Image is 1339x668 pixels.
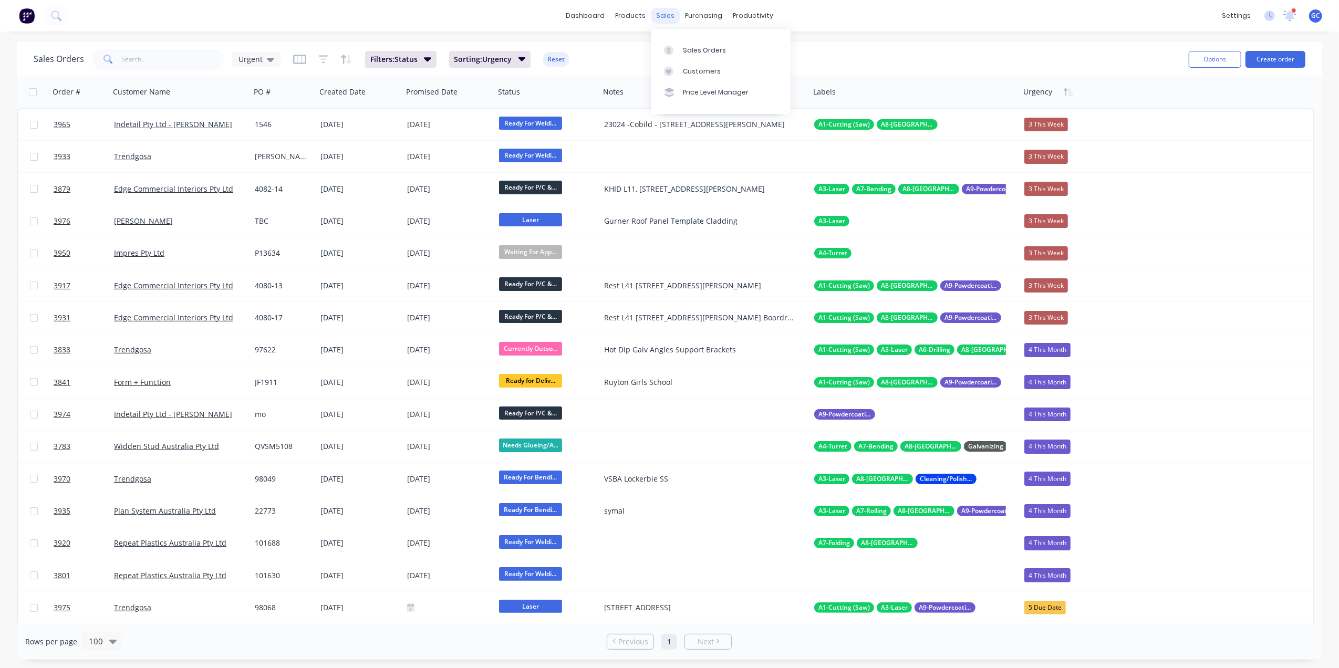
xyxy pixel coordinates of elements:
span: Ready for Deliv... [499,374,562,387]
div: [DATE] [320,151,399,162]
span: A3-Laser [818,506,845,516]
div: [DATE] [407,440,491,453]
button: Sorting:Urgency [449,51,531,68]
div: [DATE] [407,472,491,485]
div: [DATE] [320,602,399,613]
span: A8-[GEOGRAPHIC_DATA] [961,345,1014,355]
div: [PERSON_NAME] [255,151,309,162]
button: A3-Laser [814,216,849,226]
div: QVSM5108 [255,441,309,452]
span: Filters: Status [370,54,418,65]
h1: Sales Orders [34,54,84,64]
span: Previous [618,636,648,647]
span: A3-Laser [881,602,908,613]
span: Ready For P/C &... [499,310,562,323]
div: symal [604,506,796,516]
div: 98049 [255,474,309,484]
a: 3879 [54,173,114,205]
span: 3965 [54,119,70,130]
div: [DATE] [407,375,491,389]
div: [DATE] [407,343,491,357]
a: Trendgosa [114,474,151,484]
div: [DATE] [407,247,491,260]
span: A1-Cutting (Saw) [818,345,870,355]
div: P13634 [255,248,309,258]
span: A8-[GEOGRAPHIC_DATA] [856,474,909,484]
span: A3-Laser [881,345,908,355]
div: 23024 -Cobild - [STREET_ADDRESS][PERSON_NAME] [604,119,796,130]
div: 1546 [255,119,309,130]
span: 3879 [54,184,70,194]
button: A1-Cutting (Saw)A8-[GEOGRAPHIC_DATA]A9-Powdercoating [814,312,1001,323]
span: A1-Cutting (Saw) [818,377,870,388]
div: [DATE] [320,409,399,420]
span: Next [698,636,714,647]
a: Widden Stud Australia Pty Ltd [114,441,219,451]
button: A1-Cutting (Saw)A8-[GEOGRAPHIC_DATA] [814,119,938,130]
span: 3933 [54,151,70,162]
button: A3-LaserA7-BendingA8-[GEOGRAPHIC_DATA]A9-Powdercoating [814,184,1023,194]
a: 3976 [54,205,114,237]
div: 22773 [255,506,309,516]
div: [STREET_ADDRESS] [604,602,796,613]
span: 3920 [54,538,70,548]
a: Trendgosa [114,345,151,354]
a: Indetail Pty Ltd - [PERSON_NAME] [114,409,232,419]
div: 4 This Month [1024,375,1071,389]
div: 101688 [255,538,309,548]
div: Status [498,87,520,97]
button: A1-Cutting (Saw)A3-LaserA6-DrillingA8-[GEOGRAPHIC_DATA] [814,345,1064,355]
a: 3950 [54,237,114,269]
a: Edge Commercial Interiors Pty Ltd [114,184,233,194]
div: [DATE] [320,345,399,355]
button: A7-FoldingA8-[GEOGRAPHIC_DATA] [814,538,918,548]
div: PO # [254,87,271,97]
span: 3841 [54,377,70,388]
button: A9-Powdercoating [814,409,875,420]
div: mo [255,409,309,420]
div: Notes [603,87,624,97]
span: A9-Powdercoating [966,184,1019,194]
span: Laser [499,213,562,226]
span: A9-Powdercoating [944,377,997,388]
div: 97622 [255,345,309,355]
div: Created Date [319,87,366,97]
div: 3 This Week [1024,246,1068,260]
div: [DATE] [320,248,399,258]
span: Laser [499,600,562,613]
div: 3 This Week [1024,150,1068,163]
span: 3975 [54,602,70,613]
span: A8-[GEOGRAPHIC_DATA] [881,377,933,388]
span: A9-Powdercoating [944,312,997,323]
div: [DATE] [407,215,491,228]
span: Waiting For App... [499,245,562,258]
div: [DATE] [320,280,399,291]
span: 3783 [54,441,70,452]
span: 3950 [54,248,70,258]
span: A4-Turret [818,441,847,452]
div: 4 This Month [1024,568,1071,582]
a: 3841 [54,367,114,398]
span: Rows per page [25,636,77,647]
span: A8-[GEOGRAPHIC_DATA] [861,538,914,548]
a: Previous page [607,636,653,647]
div: 101630 [255,570,309,581]
span: A1-Cutting (Saw) [818,280,870,291]
span: Ready For Weldi... [499,567,562,580]
a: 3838 [54,334,114,366]
span: 3838 [54,345,70,355]
span: A8-[GEOGRAPHIC_DATA] [898,506,950,516]
div: [DATE] [320,570,399,581]
span: 3931 [54,312,70,323]
a: Customers [651,61,791,82]
div: [DATE] [320,312,399,323]
span: A9-Powdercoating [944,280,997,291]
div: [DATE] [320,538,399,548]
a: Repeat Plastics Australia Pty Ltd [114,538,226,548]
a: 3975 [54,592,114,623]
div: [DATE] [320,119,399,130]
div: Order # [53,87,80,97]
a: Next page [685,636,731,647]
a: 3933 [54,141,114,172]
div: 4080-13 [255,280,309,291]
